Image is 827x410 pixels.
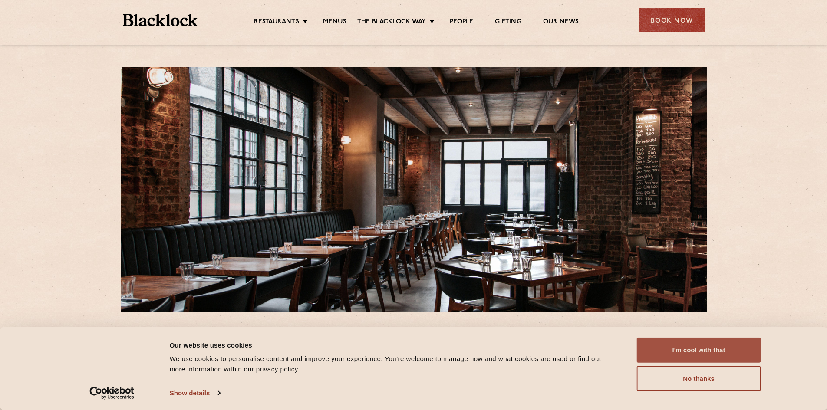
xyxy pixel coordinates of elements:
button: I'm cool with that [637,338,761,363]
a: People [450,18,473,27]
a: Show details [170,387,220,400]
a: The Blacklock Way [357,18,426,27]
img: BL_Textured_Logo-footer-cropped.svg [123,14,198,26]
a: Restaurants [254,18,299,27]
div: We use cookies to personalise content and improve your experience. You're welcome to manage how a... [170,354,617,374]
a: Our News [543,18,579,27]
div: Our website uses cookies [170,340,617,350]
a: Usercentrics Cookiebot - opens in a new window [74,387,150,400]
a: Gifting [495,18,521,27]
a: Menus [323,18,346,27]
button: No thanks [637,366,761,391]
div: Book Now [639,8,705,32]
